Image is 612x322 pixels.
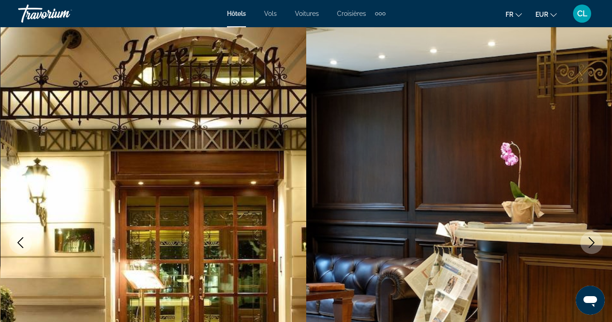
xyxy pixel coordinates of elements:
[570,4,594,23] button: User Menu
[337,10,366,17] a: Croisières
[264,10,277,17] a: Vols
[576,286,605,315] iframe: Bouton de lancement de la fenêtre de messagerie
[535,11,548,18] span: EUR
[295,10,319,17] a: Voitures
[375,6,386,21] button: Extra navigation items
[580,231,603,254] button: Next image
[506,8,522,21] button: Change language
[227,10,246,17] a: Hôtels
[506,11,513,18] span: fr
[9,231,32,254] button: Previous image
[535,8,557,21] button: Change currency
[577,9,588,18] span: CL
[18,2,109,25] a: Travorium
